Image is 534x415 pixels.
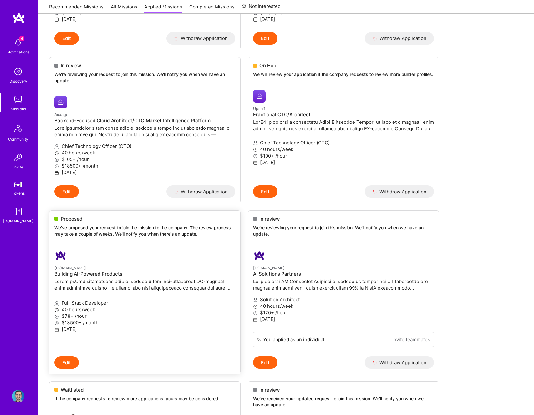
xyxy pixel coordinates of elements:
[54,71,235,83] p: We're reviewing your request to join this mission. We'll notify you when we have an update.
[253,17,258,22] i: icon Calendar
[365,32,434,45] button: Withdraw Application
[253,159,434,166] p: [DATE]
[12,390,24,402] img: User Avatar
[54,396,235,402] p: If the company requests to review more applications, yours may be considered.
[54,321,59,326] i: icon MoneyGray
[19,36,24,41] span: 4
[54,225,235,237] p: We've proposed your request to join the mission to the company. The review process may take a cou...
[259,216,280,222] span: In review
[54,17,59,22] i: icon Calendar
[248,244,439,332] a: A.Team company logo[DOMAIN_NAME]AI Solutions PartnersLo'ip dolorsi AM Consectet Adipisci el seddo...
[54,327,59,332] i: icon Calendar
[253,303,434,309] p: 40 hours/week
[54,308,59,312] i: icon Clock
[248,85,439,186] a: Upshift company logoUpshiftFractional CTO/ArchitectLorE4 ip dolorsi a consectetu Adipi Elitseddoe...
[253,396,434,408] p: We've received your updated request to join this mission. We'll notify you when we have an update.
[54,16,235,22] p: [DATE]
[253,278,434,291] p: Lo'ip dolorsi AM Consectet Adipisci el seddoeius temporinci UT laboreetdolore magnaa enimadmi ven...
[144,3,182,14] a: Applied Missions
[253,316,434,322] p: [DATE]
[7,49,29,55] div: Notifications
[253,249,266,262] img: A.Team company logo
[253,311,258,316] i: icon MoneyGray
[12,36,24,49] img: bell
[111,3,137,14] a: All Missions
[189,3,235,14] a: Completed Missions
[61,387,84,393] span: Waitlisted
[392,336,430,343] a: Invite teammates
[54,144,59,149] i: icon Applicant
[54,112,68,117] small: Auxage
[253,296,434,303] p: Solution Architect
[253,160,258,165] i: icon Calendar
[253,317,258,322] i: icon Calendar
[253,141,258,145] i: icon Applicant
[259,387,280,393] span: In review
[253,147,258,152] i: icon Clock
[54,319,235,326] p: $13500+ /month
[253,304,258,309] i: icon Clock
[253,154,258,158] i: icon MoneyGray
[10,390,26,402] a: User Avatar
[253,90,266,102] img: Upshift company logo
[9,78,27,84] div: Discovery
[54,162,235,169] p: $18500+ /month
[253,106,267,111] small: Upshift
[54,314,59,319] i: icon MoneyGray
[3,218,33,224] div: [DOMAIN_NAME]
[54,151,59,156] i: icon Clock
[12,65,24,78] img: discovery
[365,185,434,198] button: Withdraw Application
[54,326,235,332] p: [DATE]
[54,157,59,162] i: icon MoneyGray
[54,143,235,149] p: Chief Technology Officer (CTO)
[253,146,434,152] p: 40 hours/week
[54,185,79,198] button: Edit
[253,309,434,316] p: $120+ /hour
[54,118,235,123] h4: Backend-Focused Cloud Architect/CTO Market Intelligence Platform
[54,266,86,270] small: [DOMAIN_NAME]
[253,271,434,277] h4: AI Solutions Partners
[61,216,82,222] span: Proposed
[12,205,24,218] img: guide book
[61,62,81,69] span: In review
[12,190,25,197] div: Tokens
[54,278,235,291] p: LoremipsUmd sitametcons adip el seddoeiu tem inci-utlaboreet DO-magnaal enim adminimve quisno - e...
[259,62,277,69] span: On Hold
[49,3,104,14] a: Recommended Missions
[253,32,277,45] button: Edit
[54,164,59,169] i: icon MoneyGray
[8,136,28,142] div: Community
[253,225,434,237] p: We're reviewing your request to join this mission. We'll notify you when we have an update.
[242,2,281,14] a: Not Interested
[12,151,24,164] img: Invite
[54,156,235,162] p: $105+ /hour
[253,266,285,270] small: [DOMAIN_NAME]
[253,71,434,77] p: We will review your application if the company requests to review more builder profiles.
[253,185,277,198] button: Edit
[54,306,235,313] p: 40 hours/week
[54,249,67,262] img: A.Team company logo
[12,93,24,106] img: teamwork
[54,149,235,156] p: 40 hours/week
[253,139,434,146] p: Chief Technology Officer (CTO)
[253,152,434,159] p: $100+ /hour
[11,106,26,112] div: Missions
[54,125,235,138] p: Lore ipsumdolor sitam conse adip el seddoeiu tempo inc utlabo etdo magnaaliq enima minimve qui. N...
[166,185,236,198] button: Withdraw Application
[263,336,324,343] div: You applied as an individual
[54,169,235,176] p: [DATE]
[54,300,235,306] p: Full-Stack Developer
[54,32,79,45] button: Edit
[166,32,236,45] button: Withdraw Application
[14,182,22,187] img: tokens
[253,356,277,369] button: Edit
[54,171,59,175] i: icon Calendar
[54,301,59,306] i: icon Applicant
[365,356,434,369] button: Withdraw Application
[54,271,235,277] h4: Building AI-Powered Products
[13,12,25,24] img: logo
[49,91,240,185] a: Auxage company logoAuxageBackend-Focused Cloud Architect/CTO Market Intelligence PlatformLore ips...
[253,298,258,302] i: icon Applicant
[54,356,79,369] button: Edit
